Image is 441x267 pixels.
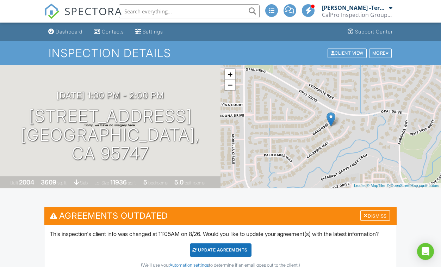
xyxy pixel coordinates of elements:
[56,91,164,100] h3: [DATE] 1:00 pm - 2:00 pm
[119,4,260,18] input: Search everything...
[132,25,166,38] a: Settings
[387,183,439,188] a: © OpenStreetMap contributors
[225,80,235,90] a: Zoom out
[225,69,235,80] a: Zoom in
[56,29,82,35] div: Dashboard
[360,210,390,221] div: Dismiss
[369,48,392,58] div: More
[355,29,393,35] div: Support Center
[80,180,88,186] span: slab
[19,178,34,186] div: 2004
[102,29,124,35] div: Contacts
[367,183,386,188] a: © MapTiler
[143,178,147,186] div: 5
[417,243,434,260] div: Open Intercom Messenger
[44,4,60,19] img: The Best Home Inspection Software - Spectora
[41,178,56,186] div: 3609
[49,47,392,59] h1: Inspection Details
[148,180,168,186] span: bedrooms
[110,178,127,186] div: 11936
[94,180,109,186] span: Lot Size
[64,4,122,18] span: SPECTORA
[44,10,122,24] a: SPECTORA
[328,48,367,58] div: Client View
[91,25,127,38] a: Contacts
[190,243,251,257] div: Update Agreements
[185,180,205,186] span: bathrooms
[174,178,184,186] div: 5.0
[322,11,392,18] div: CalPro Inspection Group Sac
[57,180,67,186] span: sq. ft.
[45,25,85,38] a: Dashboard
[322,4,387,11] div: [PERSON_NAME] -Termite
[11,107,209,163] h1: [STREET_ADDRESS] [GEOGRAPHIC_DATA], CA 95747
[44,207,397,224] h3: Agreements Outdated
[327,50,368,55] a: Client View
[352,183,441,189] div: |
[128,180,137,186] span: sq.ft.
[143,29,163,35] div: Settings
[10,180,18,186] span: Built
[345,25,396,38] a: Support Center
[354,183,366,188] a: Leaflet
